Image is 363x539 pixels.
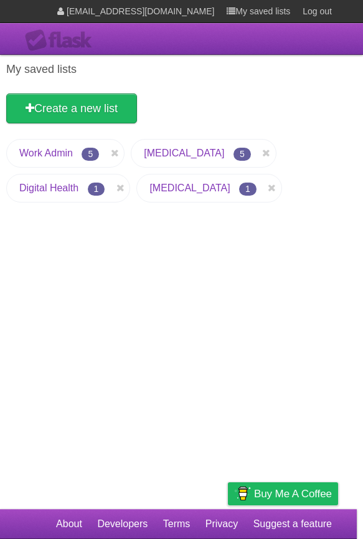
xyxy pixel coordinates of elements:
a: [MEDICAL_DATA] [149,183,230,193]
span: Buy me a coffee [254,483,332,505]
h1: My saved lists [6,61,357,78]
span: 1 [88,183,105,196]
a: About [56,512,82,536]
span: 5 [82,148,99,161]
a: Buy me a coffee [228,482,338,505]
a: [MEDICAL_DATA] [144,148,224,158]
a: Terms [163,512,191,536]
a: Digital Health [19,183,78,193]
div: Flask [25,29,100,52]
a: Work Admin [19,148,73,158]
img: Buy me a coffee [234,483,251,504]
a: Suggest a feature [253,512,332,536]
span: 1 [239,183,257,196]
a: Developers [97,512,148,536]
a: Create a new list [6,93,137,123]
span: 5 [233,148,251,161]
a: Privacy [205,512,238,536]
